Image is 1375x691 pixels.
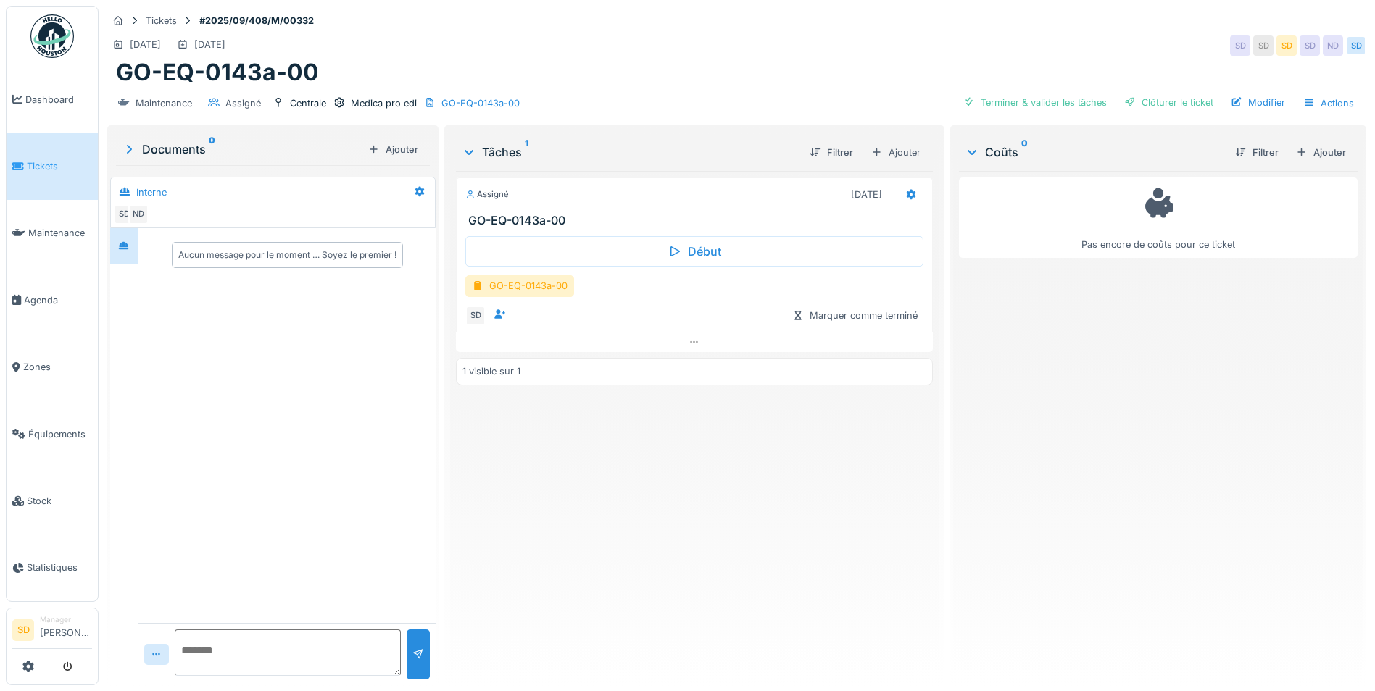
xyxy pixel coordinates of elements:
[968,184,1348,251] div: Pas encore de coûts pour ce ticket
[40,614,92,625] div: Manager
[441,96,520,110] div: GO-EQ-0143a-00
[194,14,320,28] strong: #2025/09/408/M/00332
[128,204,149,225] div: ND
[462,364,520,378] div: 1 visible sur 1
[209,141,215,158] sup: 0
[30,14,74,58] img: Badge_color-CXgf-gQk.svg
[465,188,509,201] div: Assigné
[7,133,98,199] a: Tickets
[1276,35,1297,56] div: SD
[957,93,1113,112] div: Terminer & valider les tâches
[7,267,98,333] a: Agenda
[290,96,326,110] div: Centrale
[28,226,92,240] span: Maintenance
[1290,143,1352,162] div: Ajouter
[1300,35,1320,56] div: SD
[362,140,424,159] div: Ajouter
[351,96,417,110] div: Medica pro edi
[465,306,486,326] div: SD
[1230,35,1250,56] div: SD
[25,93,92,106] span: Dashboard
[136,185,167,199] div: Interne
[7,467,98,534] a: Stock
[178,248,396,261] div: Aucun message pour le moment … Soyez le premier !
[225,96,261,110] div: Assigné
[130,38,161,51] div: [DATE]
[122,141,362,158] div: Documents
[1021,143,1028,161] sup: 0
[462,143,798,161] div: Tâches
[1323,35,1343,56] div: ND
[1225,93,1291,112] div: Modifier
[786,306,923,325] div: Marquer comme terminé
[7,334,98,401] a: Zones
[7,401,98,467] a: Équipements
[7,66,98,133] a: Dashboard
[804,143,859,162] div: Filtrer
[146,14,177,28] div: Tickets
[465,275,574,296] div: GO-EQ-0143a-00
[1253,35,1274,56] div: SD
[1297,93,1361,114] div: Actions
[965,143,1224,161] div: Coûts
[23,360,92,374] span: Zones
[525,143,528,161] sup: 1
[24,293,92,307] span: Agenda
[865,142,927,163] div: Ajouter
[12,614,92,649] a: SD Manager[PERSON_NAME]
[27,494,92,508] span: Stock
[1229,143,1284,162] div: Filtrer
[1118,93,1219,112] div: Clôturer le ticket
[7,535,98,601] a: Statistiques
[468,214,926,227] h3: GO-EQ-0143a-00
[27,159,92,173] span: Tickets
[465,236,923,267] div: Début
[136,96,192,110] div: Maintenance
[7,200,98,267] a: Maintenance
[27,561,92,574] span: Statistiques
[114,204,134,225] div: SD
[28,427,92,441] span: Équipements
[1346,35,1366,56] div: SD
[12,619,34,641] li: SD
[40,614,92,645] li: [PERSON_NAME]
[194,38,225,51] div: [DATE]
[116,59,319,86] h1: GO-EQ-0143a-00
[851,188,882,201] div: [DATE]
